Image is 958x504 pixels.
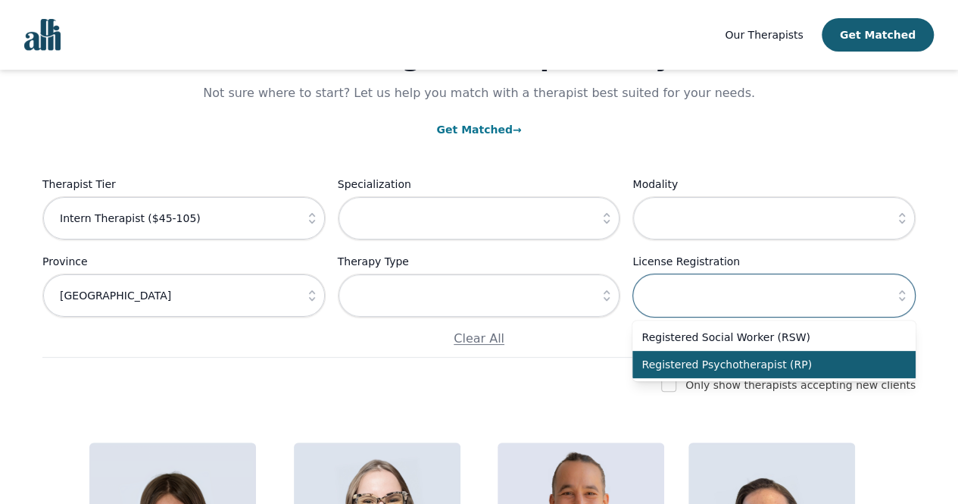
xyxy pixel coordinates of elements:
button: Get Matched [822,18,934,52]
img: alli logo [24,19,61,51]
label: Specialization [338,175,621,193]
p: Clear All [42,330,916,348]
label: License Registration [632,252,916,271]
label: Only show therapists accepting new clients [685,379,916,391]
span: Our Therapists [725,29,803,41]
span: Registered Social Worker (RSW) [641,330,888,345]
span: Registered Psychotherapist (RP) [641,357,888,372]
span: → [513,124,522,136]
label: Province [42,252,326,271]
label: Therapist Tier [42,175,326,193]
a: Get Matched [436,124,521,136]
p: Not sure where to start? Let us help you match with a therapist best suited for your needs. [189,84,770,102]
label: Modality [632,175,916,193]
label: Therapy Type [338,252,621,271]
a: Our Therapists [725,26,803,44]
